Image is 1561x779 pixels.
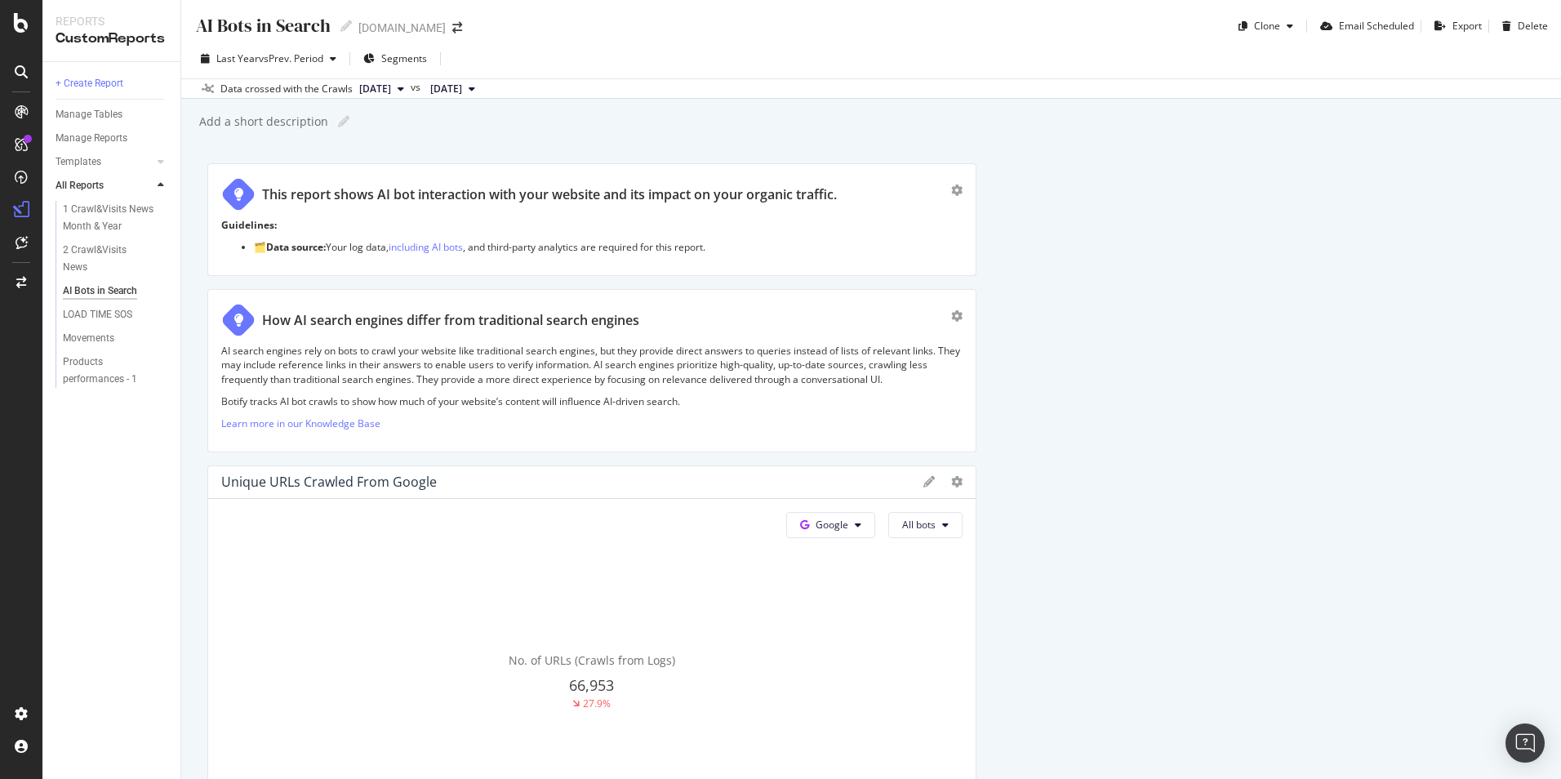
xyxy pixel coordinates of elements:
button: Email Scheduled [1314,13,1414,39]
div: AI Bots in Search [63,283,137,300]
div: Export [1452,19,1482,33]
a: Products performances - 1 [63,354,169,388]
div: Reports [56,13,167,29]
span: vs [411,80,424,95]
a: + Create Report [56,75,169,92]
div: gear [951,185,963,196]
div: 1 Crawl&Visits News Month & Year [63,201,158,235]
div: AI Bots in Search [194,13,331,38]
i: Edit report name [338,116,349,127]
span: All bots [902,518,936,532]
a: Templates [56,154,153,171]
a: 2 Crawl&Visits News [63,242,169,276]
span: vs Prev. Period [259,51,323,65]
div: Clone [1254,19,1280,33]
a: Manage Reports [56,130,169,147]
div: How AI search engines differ from traditional search enginesAI search engines rely on bots to cra... [207,289,976,452]
div: Add a short description [198,114,328,130]
div: gear [951,310,963,322]
span: 2024 Sep. 7th [430,82,462,96]
div: 2 Crawl&Visits News [63,242,153,276]
span: Google [816,518,848,532]
span: Segments [381,51,427,65]
i: Edit report name [340,20,352,32]
p: AI search engines rely on bots to crawl your website like traditional search engines, but they pr... [221,344,963,385]
span: No. of URLs (Crawls from Logs) [509,652,675,668]
button: [DATE] [353,79,411,99]
a: Movements [63,330,169,347]
div: Movements [63,330,114,347]
div: Data crossed with the Crawls [220,82,353,96]
span: 66,953 [569,675,614,695]
div: Open Intercom Messenger [1505,723,1545,763]
button: All bots [888,512,963,538]
button: Last YearvsPrev. Period [194,46,343,72]
div: Templates [56,154,101,171]
div: [DOMAIN_NAME] [358,20,446,36]
div: This report shows AI bot interaction with your website and its impact on your organic traffic. [262,185,837,204]
div: LOAD TIME SOS [63,306,132,323]
button: Segments [357,46,434,72]
strong: Guidelines: [221,218,277,232]
div: 27.9% [583,697,611,710]
a: LOAD TIME SOS [63,306,169,323]
div: Products performances - 1 [63,354,156,388]
a: AI Bots in Search [63,283,169,300]
span: 2025 Sep. 30th [359,82,391,96]
button: Delete [1496,13,1548,39]
a: 1 Crawl&Visits News Month & Year [63,201,169,235]
div: CustomReports [56,29,167,48]
div: Manage Tables [56,106,122,123]
button: Clone [1232,13,1300,39]
div: How AI search engines differ from traditional search engines [262,311,639,330]
div: Delete [1518,19,1548,33]
div: arrow-right-arrow-left [452,22,462,33]
a: Learn more in our Knowledge Base [221,416,380,430]
strong: Data source: [266,240,326,254]
button: Export [1428,13,1482,39]
p: Botify tracks AI bot crawls to show how much of your website’s content will influence AI-driven s... [221,394,963,408]
div: Unique URLs Crawled from Google [221,474,437,490]
div: + Create Report [56,75,123,92]
a: including AI bots [389,240,463,254]
div: This report shows AI bot interaction with your website and its impact on your organic traffic.Gui... [207,163,976,276]
span: Last Year [216,51,259,65]
a: Manage Tables [56,106,169,123]
button: Google [786,512,875,538]
div: Email Scheduled [1339,19,1414,33]
button: [DATE] [424,79,482,99]
a: All Reports [56,177,153,194]
div: Manage Reports [56,130,127,147]
li: 🗂️ Your log data, , and third-party analytics are required for this report. [254,240,963,254]
div: All Reports [56,177,104,194]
